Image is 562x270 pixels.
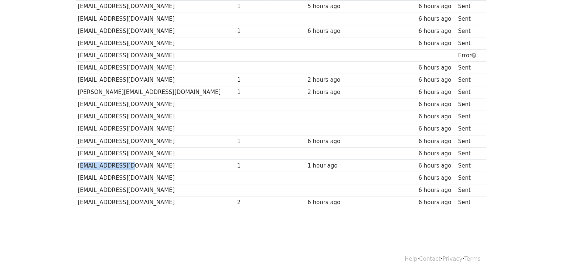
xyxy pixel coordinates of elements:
a: Contact [419,256,440,262]
div: 6 hours ago [307,137,360,146]
td: [EMAIL_ADDRESS][DOMAIN_NAME] [76,0,235,13]
td: [EMAIL_ADDRESS][DOMAIN_NAME] [76,196,235,209]
div: 6 hours ago [418,125,454,133]
div: 6 hours ago [418,15,454,23]
td: [EMAIL_ADDRESS][DOMAIN_NAME] [76,123,235,135]
div: 6 hours ago [418,2,454,11]
td: Sent [456,184,482,196]
div: 5 hours ago [307,2,360,11]
td: Sent [456,37,482,49]
div: 2 hours ago [307,88,360,97]
td: Sent [456,86,482,98]
td: Sent [456,62,482,74]
div: 1 [237,27,270,36]
div: 1 [237,76,270,84]
td: Sent [456,147,482,159]
td: Sent [456,159,482,172]
a: Privacy [442,256,462,262]
td: Sent [456,172,482,184]
td: Sent [456,13,482,25]
td: Sent [456,25,482,37]
div: 1 [237,137,270,146]
div: 6 hours ago [418,137,454,146]
td: [EMAIL_ADDRESS][DOMAIN_NAME] [76,37,235,49]
div: 6 hours ago [418,198,454,207]
div: 6 hours ago [418,149,454,158]
td: [EMAIL_ADDRESS][DOMAIN_NAME] [76,74,235,86]
div: 6 hours ago [418,76,454,84]
td: Sent [456,74,482,86]
div: 1 [237,88,270,97]
td: Sent [456,135,482,147]
div: 2 hours ago [307,76,360,84]
td: Sent [456,123,482,135]
td: Sent [456,0,482,13]
td: [EMAIL_ADDRESS][DOMAIN_NAME] [76,184,235,196]
td: [EMAIL_ADDRESS][DOMAIN_NAME] [76,25,235,37]
div: 1 hour ago [307,162,360,170]
td: [PERSON_NAME][EMAIL_ADDRESS][DOMAIN_NAME] [76,86,235,98]
a: Terms [464,256,480,262]
div: 6 hours ago [418,88,454,97]
td: [EMAIL_ADDRESS][DOMAIN_NAME] [76,172,235,184]
td: Sent [456,196,482,209]
div: 6 hours ago [418,64,454,72]
div: 6 hours ago [418,186,454,195]
div: 2 [237,198,270,207]
td: Sent [456,111,482,123]
td: [EMAIL_ADDRESS][DOMAIN_NAME] [76,111,235,123]
div: 6 hours ago [418,39,454,48]
div: 6 hours ago [418,100,454,109]
td: [EMAIL_ADDRESS][DOMAIN_NAME] [76,98,235,111]
div: 6 hours ago [418,27,454,36]
div: 1 [237,162,270,170]
td: [EMAIL_ADDRESS][DOMAIN_NAME] [76,62,235,74]
iframe: Chat Widget [525,234,562,270]
div: 1 [237,2,270,11]
td: [EMAIL_ADDRESS][DOMAIN_NAME] [76,147,235,159]
td: Error [456,50,482,62]
a: Help [405,256,417,262]
div: 6 hours ago [418,112,454,121]
td: [EMAIL_ADDRESS][DOMAIN_NAME] [76,135,235,147]
td: [EMAIL_ADDRESS][DOMAIN_NAME] [76,159,235,172]
div: Widget chat [525,234,562,270]
div: 6 hours ago [307,27,360,36]
td: [EMAIL_ADDRESS][DOMAIN_NAME] [76,50,235,62]
td: [EMAIL_ADDRESS][DOMAIN_NAME] [76,13,235,25]
td: Sent [456,98,482,111]
div: 6 hours ago [307,198,360,207]
div: 6 hours ago [418,162,454,170]
div: 6 hours ago [418,174,454,182]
